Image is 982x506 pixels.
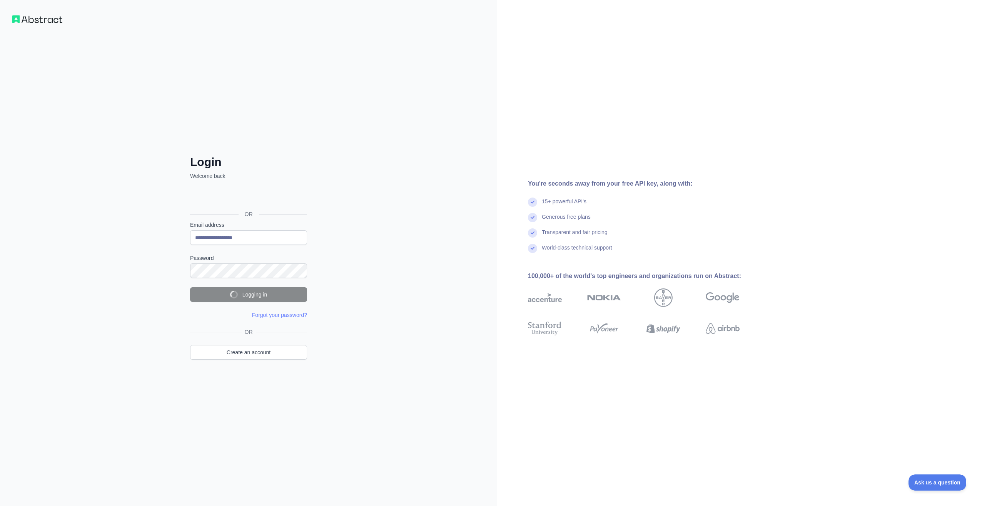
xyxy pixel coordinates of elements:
img: nokia [587,288,621,307]
img: payoneer [587,320,621,337]
img: check mark [528,213,537,222]
img: accenture [528,288,562,307]
h2: Login [190,155,307,169]
div: Generous free plans [542,213,591,228]
img: bayer [654,288,673,307]
img: google [706,288,740,307]
iframe: Toggle Customer Support [909,474,967,491]
div: World-class technical support [542,244,612,259]
label: Email address [190,221,307,229]
span: OR [239,210,259,218]
div: 15+ powerful API's [542,198,586,213]
div: Transparent and fair pricing [542,228,608,244]
div: 100,000+ of the world's top engineers and organizations run on Abstract: [528,271,764,281]
iframe: Sign in with Google Button [186,188,309,205]
a: Create an account [190,345,307,360]
img: check mark [528,228,537,238]
img: check mark [528,198,537,207]
img: shopify [646,320,680,337]
img: stanford university [528,320,562,337]
img: check mark [528,244,537,253]
img: Workflow [12,15,62,23]
a: Forgot your password? [252,312,307,318]
p: Welcome back [190,172,307,180]
img: airbnb [706,320,740,337]
div: You're seconds away from your free API key, along with: [528,179,764,188]
label: Password [190,254,307,262]
button: Logging in [190,287,307,302]
span: OR [242,328,256,336]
